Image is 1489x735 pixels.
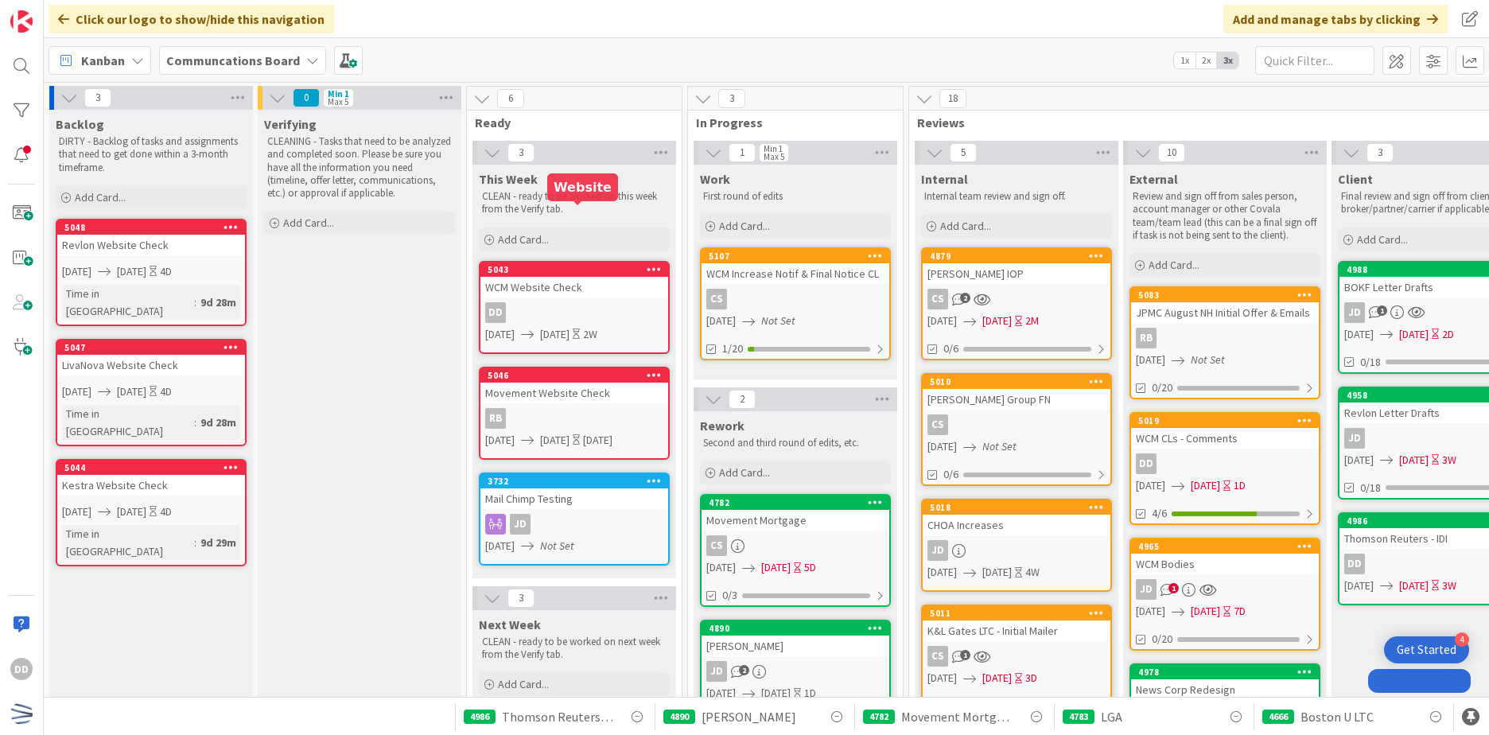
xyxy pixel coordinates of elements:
span: [DATE] [706,313,736,329]
p: CLEAN - ready to be worked on next week from the Verify tab. [482,636,667,662]
div: Movement Mortgage [702,510,889,531]
div: 4783 [1063,710,1094,724]
div: WCM Increase Notif & Final Notice CL [702,263,889,284]
div: 5043 [480,262,668,277]
span: : [194,294,196,311]
div: 3732 [488,476,668,487]
div: Add and manage tabs by clicking [1223,5,1448,33]
span: 18 [939,89,966,108]
div: 2D [1442,326,1454,343]
span: 0/20 [1152,379,1172,396]
span: 3x [1217,52,1238,68]
span: [DATE] [982,564,1012,581]
div: 5018 [930,502,1110,513]
span: Add Card... [283,216,334,230]
span: : [194,414,196,431]
span: [DATE] [982,313,1012,329]
span: [DATE] [62,263,91,280]
span: Add Card... [498,232,549,247]
div: 9d 29m [196,534,240,551]
div: JD [480,514,668,535]
div: CHOA Increases [923,515,1110,535]
div: 9d 28m [196,414,240,431]
span: [DATE] [1136,352,1165,368]
div: 4978 [1131,665,1319,679]
span: Add Card... [498,677,549,691]
span: [DATE] [1136,603,1165,620]
span: Ready [475,115,662,130]
div: 4879 [923,249,1110,263]
div: JD [510,514,531,535]
div: CS [927,414,948,435]
div: 5018 [923,500,1110,515]
span: 0/20 [1152,631,1172,647]
i: Not Set [982,439,1017,453]
a: 5010[PERSON_NAME] Group FNCS[DATE]Not Set0/6 [921,373,1112,486]
span: Add Card... [719,465,770,480]
b: Communcations Board [166,52,300,68]
span: 3 [507,143,535,162]
span: [DATE] [1399,326,1429,343]
div: Min 1 [328,90,349,98]
span: [DATE] [62,383,91,400]
span: 0/6 [943,466,958,483]
div: 5019 [1131,414,1319,428]
span: [DATE] [982,670,1012,686]
span: 3 [507,589,535,608]
span: [DATE] [927,670,957,686]
div: 4965 [1138,541,1319,552]
div: 5010 [923,375,1110,389]
div: 3W [1442,577,1456,594]
span: 0/3 [722,587,737,604]
div: 5047 [64,342,245,353]
i: Not Set [761,313,795,328]
div: Time in [GEOGRAPHIC_DATA] [62,525,194,560]
a: 5107WCM Increase Notif & Final Notice CLCS[DATE]Not Set1/20 [700,247,891,360]
div: CS [923,646,1110,667]
span: Add Card... [1149,258,1199,272]
img: avatar [10,702,33,725]
div: LivaNova Website Check [57,355,245,375]
span: 1 [1377,305,1387,316]
img: Visit kanbanzone.com [10,10,33,33]
span: Next Week [479,616,541,632]
div: JD [702,661,889,682]
span: This Week [479,171,538,187]
a: 3732Mail Chimp TestingJD[DATE]Not Set [479,472,670,566]
div: JD [927,540,948,561]
span: 10 [1158,143,1185,162]
p: First round of edits [703,190,888,203]
div: 4 [1455,632,1469,647]
div: 5043WCM Website Check [480,262,668,297]
div: CS [702,535,889,556]
div: Get Started [1397,642,1456,658]
div: 9d 28m [196,294,240,311]
div: CS [923,414,1110,435]
div: 5019WCM CLs - Comments [1131,414,1319,449]
span: [DATE] [117,383,146,400]
div: CS [706,289,727,309]
div: 5107WCM Increase Notif & Final Notice CL [702,249,889,284]
div: 5011 [923,606,1110,620]
div: CS [923,289,1110,309]
span: [DATE] [761,685,791,702]
a: 4879[PERSON_NAME] IOPCS[DATE][DATE]2M0/6 [921,247,1112,360]
div: JD [1344,428,1365,449]
a: 4965WCM BodiesJD[DATE][DATE]7D0/20 [1129,538,1320,651]
span: Backlog [56,116,104,132]
a: 5011K&L Gates LTC - Initial MailerCS[DATE][DATE]3D [921,605,1112,717]
div: RB [485,408,506,429]
div: 5043 [488,264,668,275]
span: LGA [1101,707,1122,726]
span: 3 [1367,143,1394,162]
span: [DATE] [1191,603,1220,620]
div: 4879[PERSON_NAME] IOP [923,249,1110,284]
span: [DATE] [117,504,146,520]
div: CS [927,646,948,667]
div: 5047LivaNova Website Check [57,340,245,375]
div: DD [10,658,33,680]
div: 4782 [863,710,895,724]
span: Add Card... [940,219,991,233]
div: 4890 [663,710,695,724]
div: 4879 [930,251,1110,262]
